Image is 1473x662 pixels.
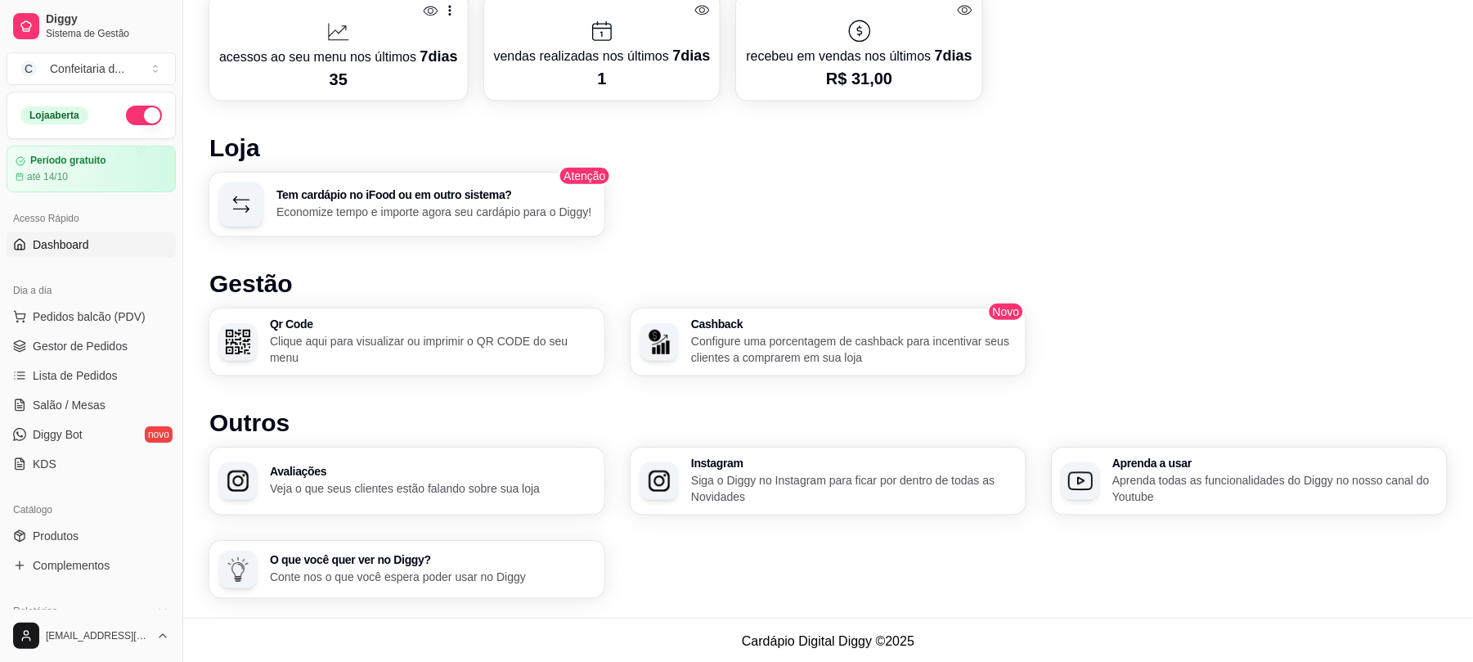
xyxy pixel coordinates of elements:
[270,480,595,497] p: Veja o que seus clientes estão falando sobre sua loja
[7,451,176,477] a: KDS
[46,27,169,40] span: Sistema de Gestão
[33,367,118,384] span: Lista de Pedidos
[7,304,176,330] button: Pedidos balcão (PDV)
[270,554,595,565] h3: O que você quer ver no Diggy?
[270,569,595,585] p: Conte nos o que você espera poder usar no Diggy
[691,457,1016,469] h3: Instagram
[7,497,176,523] div: Catálogo
[420,48,457,65] span: 7 dias
[209,133,1447,163] h1: Loja
[631,448,1026,515] button: InstagramInstagramSiga o Diggy no Instagram para ficar por dentro de todas as Novidades
[7,7,176,46] a: DiggySistema de Gestão
[30,155,106,167] article: Período gratuito
[33,397,106,413] span: Salão / Mesas
[691,333,1016,366] p: Configure uma porcentagem de cashback para incentivar seus clientes a comprarem em sua loja
[33,338,128,354] span: Gestor de Pedidos
[7,333,176,359] a: Gestor de Pedidos
[20,61,37,77] span: C
[276,204,595,220] p: Economize tempo e importe agora seu cardápio para o Diggy!
[209,541,604,598] button: O que você quer ver no Diggy?O que você quer ver no Diggy?Conte nos o que você espera poder usar ...
[209,308,604,376] button: Qr CodeQr CodeClique aqui para visualizar ou imprimir o QR CODE do seu menu
[46,629,150,642] span: [EMAIL_ADDRESS][DOMAIN_NAME]
[20,106,88,124] div: Loja aberta
[209,408,1447,438] h1: Outros
[7,205,176,232] div: Acesso Rápido
[209,448,604,515] button: AvaliaçõesAvaliaçõesVeja o que seus clientes estão falando sobre sua loja
[746,67,972,90] p: R$ 31,00
[209,269,1447,299] h1: Gestão
[226,557,250,582] img: O que você quer ver no Diggy?
[746,44,972,67] p: recebeu em vendas nos últimos
[33,426,83,443] span: Diggy Bot
[33,456,56,472] span: KDS
[7,616,176,655] button: [EMAIL_ADDRESS][DOMAIN_NAME]
[27,170,68,183] article: até 14/10
[7,523,176,549] a: Produtos
[631,308,1026,376] button: CashbackCashbackConfigure uma porcentagem de cashback para incentivar seus clientes a comprarem e...
[126,106,162,125] button: Alterar Status
[7,363,176,389] a: Lista de Pedidos
[988,302,1025,322] span: Novo
[935,47,972,64] span: 7 dias
[33,308,146,325] span: Pedidos balcão (PDV)
[7,146,176,192] a: Período gratuitoaté 14/10
[226,330,250,354] img: Qr Code
[1112,472,1437,505] p: Aprenda todas as funcionalidades do Diggy no nosso canal do Youtube
[494,67,711,90] p: 1
[219,45,458,68] p: acessos ao seu menu nos últimos
[7,392,176,418] a: Salão / Mesas
[7,552,176,579] a: Complementos
[270,466,595,477] h3: Avaliações
[226,469,250,493] img: Avaliações
[7,232,176,258] a: Dashboard
[647,469,671,493] img: Instagram
[1052,448,1447,515] button: Aprenda a usarAprenda a usarAprenda todas as funcionalidades do Diggy no nosso canal do Youtube
[672,47,710,64] span: 7 dias
[33,236,89,253] span: Dashboard
[46,12,169,27] span: Diggy
[209,173,604,236] button: Tem cardápio no iFood ou em outro sistema?Economize tempo e importe agora seu cardápio para o Diggy!
[494,44,711,67] p: vendas realizadas nos últimos
[33,557,110,574] span: Complementos
[1112,457,1437,469] h3: Aprenda a usar
[270,333,595,366] p: Clique aqui para visualizar ou imprimir o QR CODE do seu menu
[7,277,176,304] div: Dia a dia
[219,68,458,91] p: 35
[1068,469,1093,493] img: Aprenda a usar
[647,330,671,354] img: Cashback
[7,421,176,448] a: Diggy Botnovo
[13,605,57,618] span: Relatórios
[276,189,595,200] h3: Tem cardápio no iFood ou em outro sistema?
[33,528,79,544] span: Produtos
[7,52,176,85] button: Select a team
[559,166,610,186] span: Atenção
[691,472,1016,505] p: Siga o Diggy no Instagram para ficar por dentro de todas as Novidades
[50,61,124,77] div: Confeitaria d ...
[270,318,595,330] h3: Qr Code
[691,318,1016,330] h3: Cashback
